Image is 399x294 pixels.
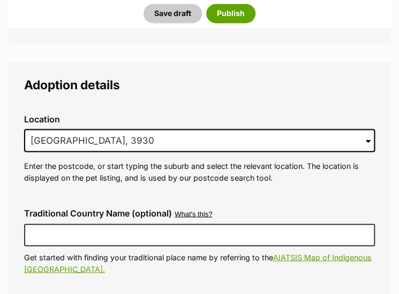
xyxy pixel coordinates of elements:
button: Publish [206,4,255,23]
label: Location [24,114,375,123]
p: Get started with finding your traditional place name by referring to the [24,251,375,274]
button: What's this? [175,210,212,218]
input: Enter suburb or postcode [24,129,375,152]
p: Enter the postcode, or start typing the suburb and select the relevant location. The location is ... [24,160,375,183]
legend: Adoption details [24,78,375,91]
label: Traditional Country Name (optional) [24,208,172,218]
a: AIATSIS Map of Indigenous [GEOGRAPHIC_DATA]. [24,252,372,273]
button: Save draft [144,4,202,23]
